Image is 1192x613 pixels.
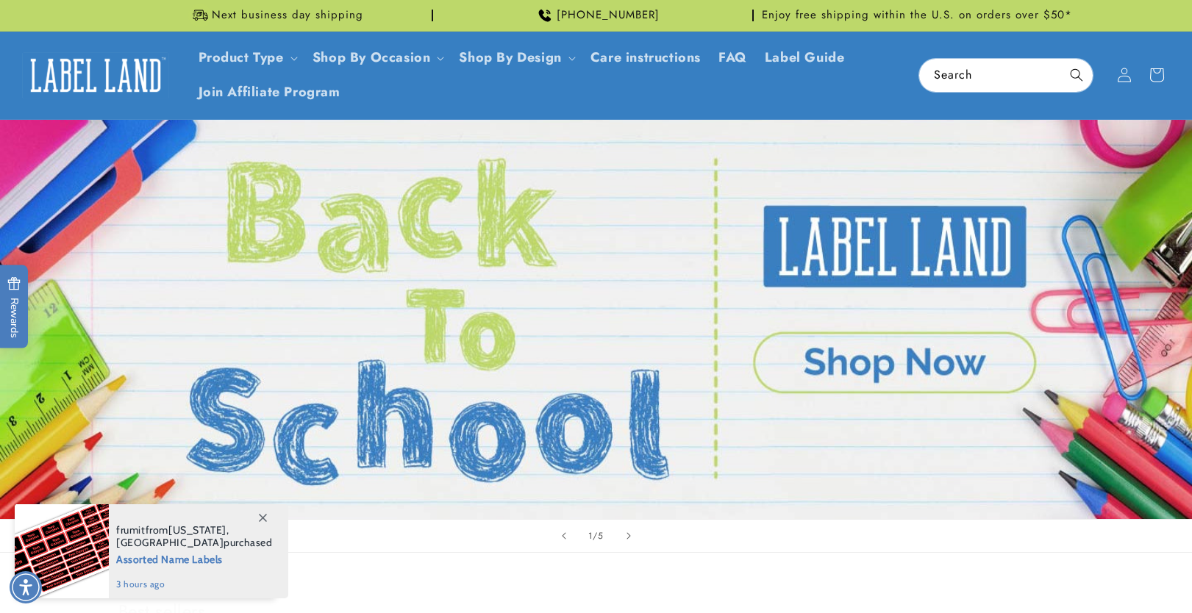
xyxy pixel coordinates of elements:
[190,40,304,75] summary: Product Type
[116,578,273,591] span: 3 hours ago
[557,8,660,23] span: [PHONE_NUMBER]
[7,277,21,338] span: Rewards
[710,40,756,75] a: FAQ
[765,49,845,66] span: Label Guide
[450,40,581,75] summary: Shop By Design
[304,40,451,75] summary: Shop By Occasion
[762,8,1072,23] span: Enjoy free shipping within the U.S. on orders over $50*
[17,47,175,104] a: Label Land
[718,49,747,66] span: FAQ
[22,52,169,98] img: Label Land
[598,528,604,543] span: 5
[199,84,340,101] span: Join Affiliate Program
[199,48,284,67] a: Product Type
[590,49,701,66] span: Care instructions
[582,40,710,75] a: Care instructions
[116,524,273,549] span: from , purchased
[588,528,593,543] span: 1
[190,75,349,110] a: Join Affiliate Program
[10,571,42,603] div: Accessibility Menu
[116,536,224,549] span: [GEOGRAPHIC_DATA]
[459,48,561,67] a: Shop By Design
[613,520,645,552] button: Next slide
[313,49,431,66] span: Shop By Occasion
[548,520,580,552] button: Previous slide
[1060,59,1093,91] button: Search
[116,523,146,537] span: frumit
[168,523,226,537] span: [US_STATE]
[593,528,598,543] span: /
[116,549,273,567] span: Assorted Name Labels
[756,40,854,75] a: Label Guide
[212,8,363,23] span: Next business day shipping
